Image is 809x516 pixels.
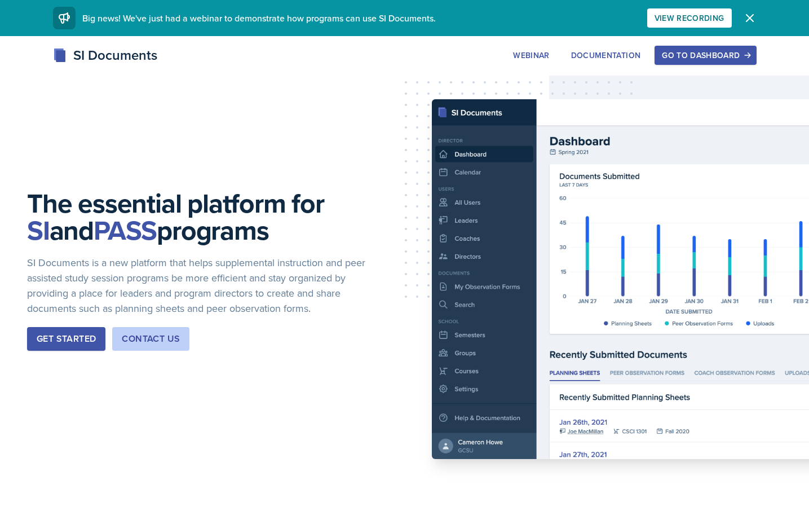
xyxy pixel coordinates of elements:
[571,51,641,60] div: Documentation
[655,14,724,23] div: View Recording
[82,12,436,24] span: Big news! We've just had a webinar to demonstrate how programs can use SI Documents.
[655,46,756,65] button: Go to Dashboard
[564,46,648,65] button: Documentation
[53,45,157,65] div: SI Documents
[647,8,732,28] button: View Recording
[506,46,556,65] button: Webinar
[513,51,549,60] div: Webinar
[37,332,96,346] div: Get Started
[112,327,189,351] button: Contact Us
[122,332,180,346] div: Contact Us
[662,51,749,60] div: Go to Dashboard
[27,327,105,351] button: Get Started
